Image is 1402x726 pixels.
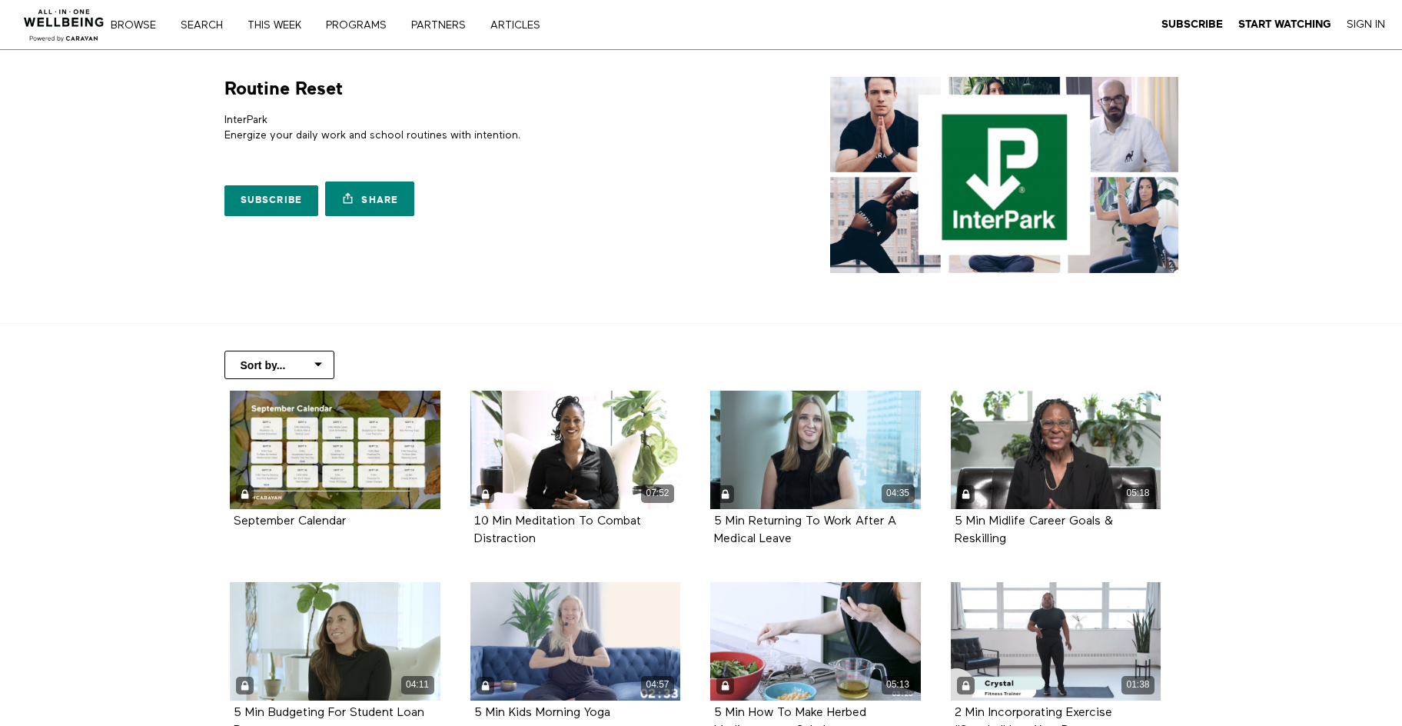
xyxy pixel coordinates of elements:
[474,707,610,718] a: 5 Min Kids Morning Yoga
[1121,485,1154,502] div: 05:18
[641,676,674,694] div: 04:57
[1121,676,1154,694] div: 01:38
[955,515,1113,545] strong: 5 Min Midlife Career Goals & Reskilling
[470,582,681,701] a: 5 Min Kids Morning Yoga 04:57
[175,20,239,31] a: Search
[121,17,572,32] nav: Primary
[325,181,414,216] a: Share
[230,391,440,509] a: September Calendar
[474,515,641,544] a: 10 Min Meditation To Combat Distraction
[230,582,440,701] a: 5 Min Budgeting For Student Loan Payments 04:11
[401,676,434,694] div: 04:11
[710,582,921,701] a: 5 Min How To Make Herbed Mediterranean Salad 05:13
[470,391,681,509] a: 10 Min Meditation To Combat Distraction 07:52
[1161,18,1223,32] a: Subscribe
[955,515,1113,544] a: 5 Min Midlife Career Goals & Reskilling
[474,707,610,719] strong: 5 Min Kids Morning Yoga
[830,77,1178,273] img: Routine Reset
[882,676,915,694] div: 05:13
[485,20,556,31] a: ARTICLES
[1238,18,1331,32] a: Start Watching
[224,77,343,101] h1: Routine Reset
[951,391,1161,509] a: 5 Min Midlife Career Goals & Reskilling 05:18
[234,515,346,527] a: September Calendar
[224,185,319,216] a: Subscribe
[242,20,317,31] a: THIS WEEK
[1161,18,1223,30] strong: Subscribe
[224,112,696,144] p: InterPark Energize your daily work and school routines with intention.
[474,515,641,545] strong: 10 Min Meditation To Combat Distraction
[1238,18,1331,30] strong: Start Watching
[1347,18,1385,32] a: Sign In
[321,20,403,31] a: PROGRAMS
[406,20,482,31] a: PARTNERS
[641,485,674,502] div: 07:52
[951,582,1161,701] : 2 Min Incorporating Exercise "Snacks" Into Your Day 01:38
[105,20,172,31] a: Browse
